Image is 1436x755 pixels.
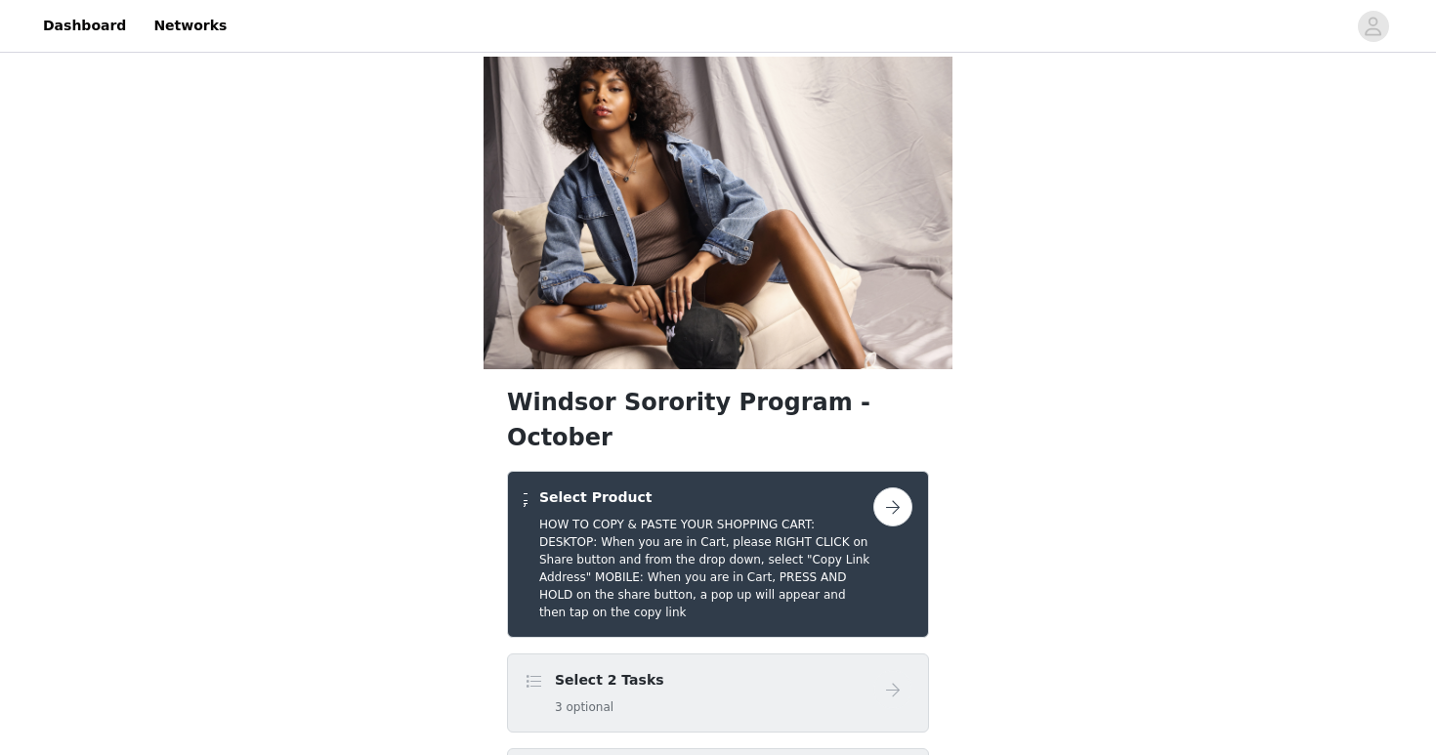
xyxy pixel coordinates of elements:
h5: HOW TO COPY & PASTE YOUR SHOPPING CART: DESKTOP: When you are in Cart, please RIGHT CLICK on Shar... [539,516,873,621]
h4: Select 2 Tasks [555,670,664,691]
div: Select 2 Tasks [507,653,929,733]
a: Dashboard [31,4,138,48]
div: Select Product [507,471,929,638]
img: campaign image [484,57,952,369]
a: Networks [142,4,238,48]
div: avatar [1364,11,1382,42]
h4: Select Product [539,487,873,508]
h1: Windsor Sorority Program - October [507,385,929,455]
h5: 3 optional [555,698,664,716]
